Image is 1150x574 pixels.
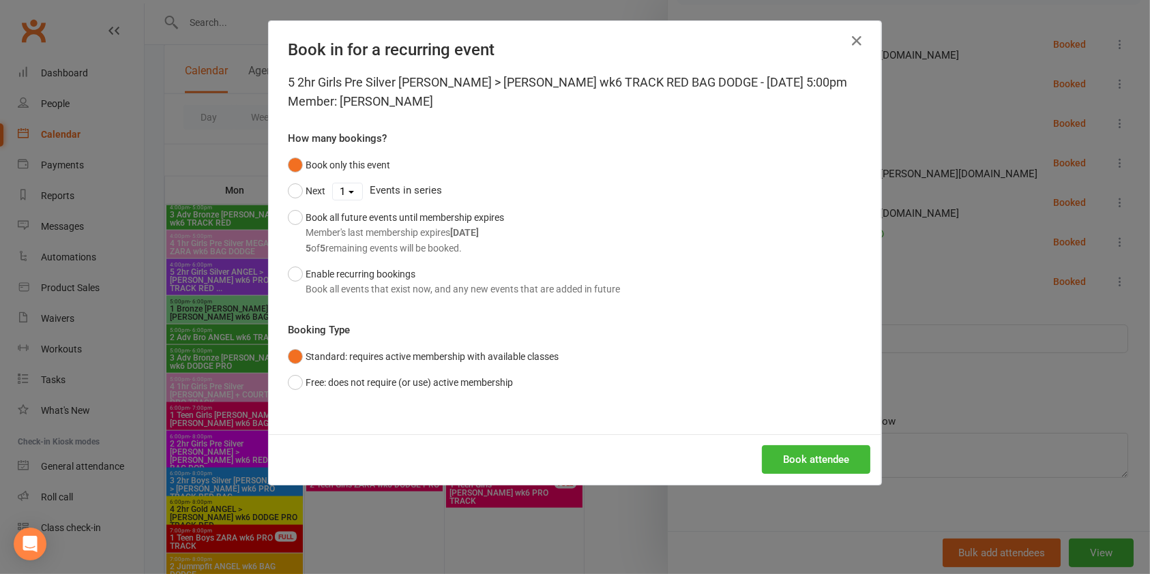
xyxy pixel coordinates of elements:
[288,178,862,204] div: Events in series
[14,528,46,560] div: Open Intercom Messenger
[306,225,504,240] div: Member's last membership expires
[288,344,559,369] button: Standard: requires active membership with available classes
[762,445,870,474] button: Book attendee
[450,227,479,238] strong: [DATE]
[288,130,387,147] label: How many bookings?
[306,282,620,297] div: Book all events that exist now, and any new events that are added in future
[320,243,325,254] strong: 5
[288,40,862,59] h4: Book in for a recurring event
[306,210,504,256] div: Book all future events until membership expires
[288,73,862,111] div: 5 2hr Girls Pre Silver [PERSON_NAME] > [PERSON_NAME] wk6 TRACK RED BAG DODGE - [DATE] 5:00pm Memb...
[288,261,620,303] button: Enable recurring bookingsBook all events that exist now, and any new events that are added in future
[288,152,390,178] button: Book only this event
[288,178,325,204] button: Next
[846,30,868,52] button: Close
[288,322,350,338] label: Booking Type
[288,205,504,261] button: Book all future events until membership expiresMember's last membership expires[DATE]5of5remainin...
[288,369,513,395] button: Free: does not require (or use) active membership
[306,243,311,254] strong: 5
[306,241,504,256] div: of remaining events will be booked.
